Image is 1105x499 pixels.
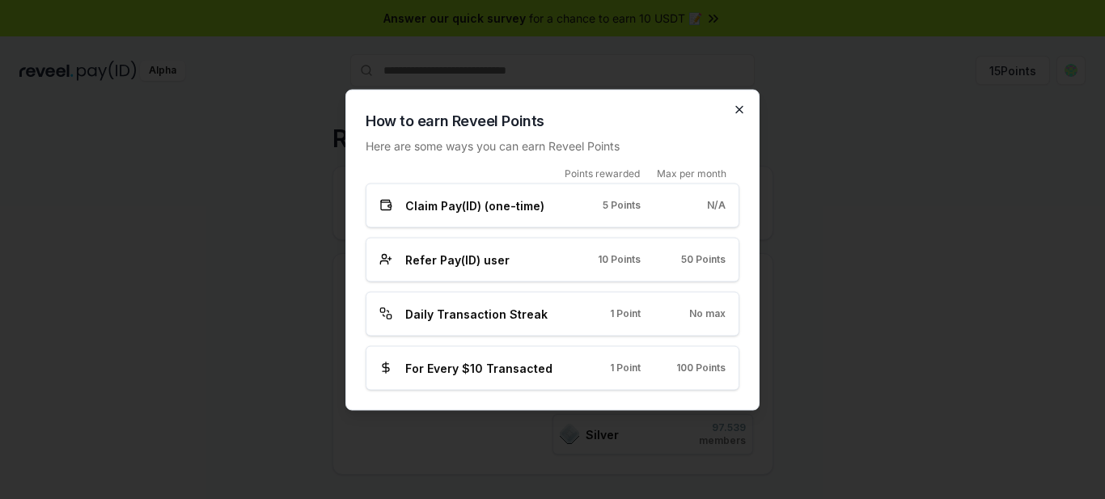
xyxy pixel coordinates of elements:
span: Points rewarded [565,167,640,180]
span: 10 Points [598,253,641,266]
span: 5 Points [603,199,641,212]
p: Here are some ways you can earn Reveel Points [366,137,739,154]
span: Refer Pay(ID) user [405,251,510,268]
span: N/A [707,199,726,212]
span: No max [689,307,726,320]
span: 1 Point [610,362,641,374]
span: 100 Points [676,362,726,374]
span: Claim Pay(ID) (one-time) [405,197,544,214]
h2: How to earn Reveel Points [366,109,739,132]
span: Daily Transaction Streak [405,305,548,322]
span: 50 Points [681,253,726,266]
span: For Every $10 Transacted [405,359,552,376]
span: Max per month [657,167,726,180]
span: 1 Point [610,307,641,320]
